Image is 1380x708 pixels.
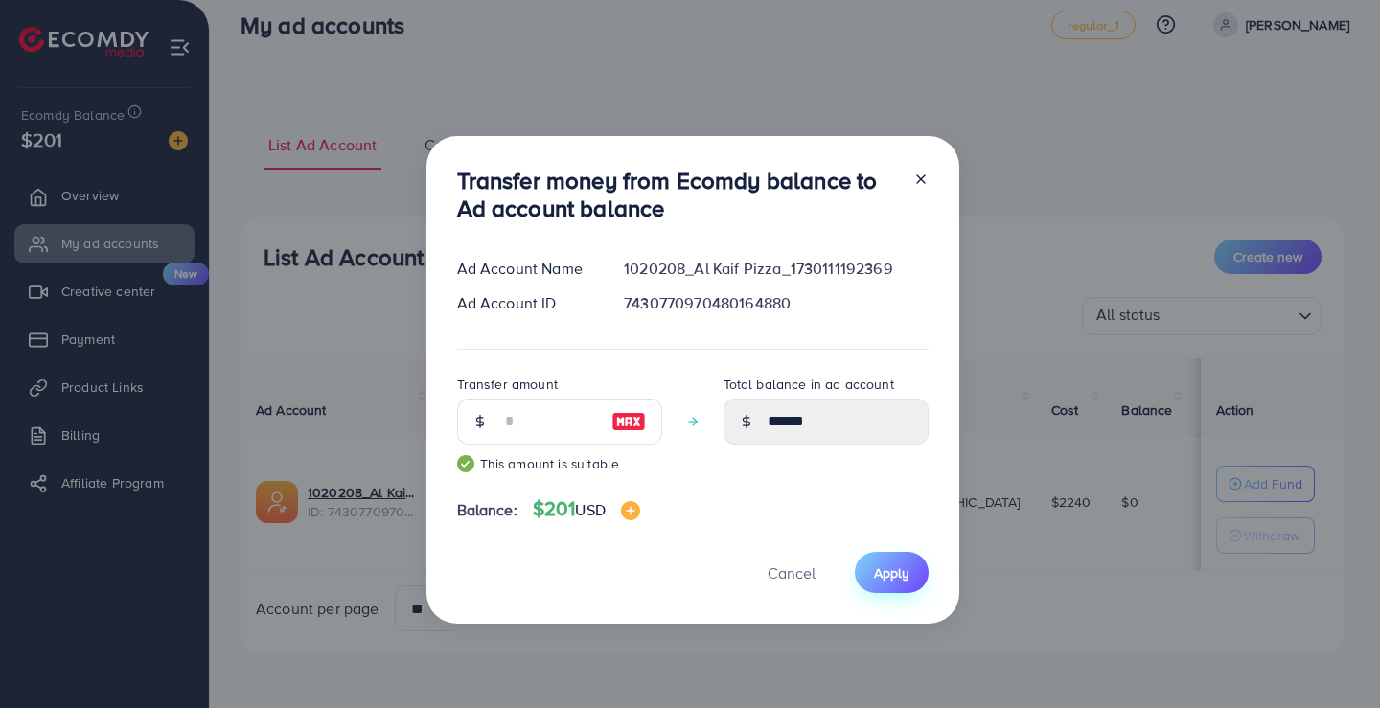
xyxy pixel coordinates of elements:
[457,375,558,394] label: Transfer amount
[457,167,898,222] h3: Transfer money from Ecomdy balance to Ad account balance
[533,497,640,521] h4: $201
[442,258,609,280] div: Ad Account Name
[575,499,605,520] span: USD
[1299,622,1366,694] iframe: Chat
[609,258,943,280] div: 1020208_Al Kaif Pizza_1730111192369
[611,410,646,433] img: image
[457,499,517,521] span: Balance:
[724,375,894,394] label: Total balance in ad account
[457,454,662,473] small: This amount is suitable
[768,562,816,583] span: Cancel
[442,292,609,314] div: Ad Account ID
[457,455,474,472] img: guide
[609,292,943,314] div: 7430770970480164880
[744,552,839,593] button: Cancel
[855,552,929,593] button: Apply
[874,563,909,582] span: Apply
[621,501,640,520] img: image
